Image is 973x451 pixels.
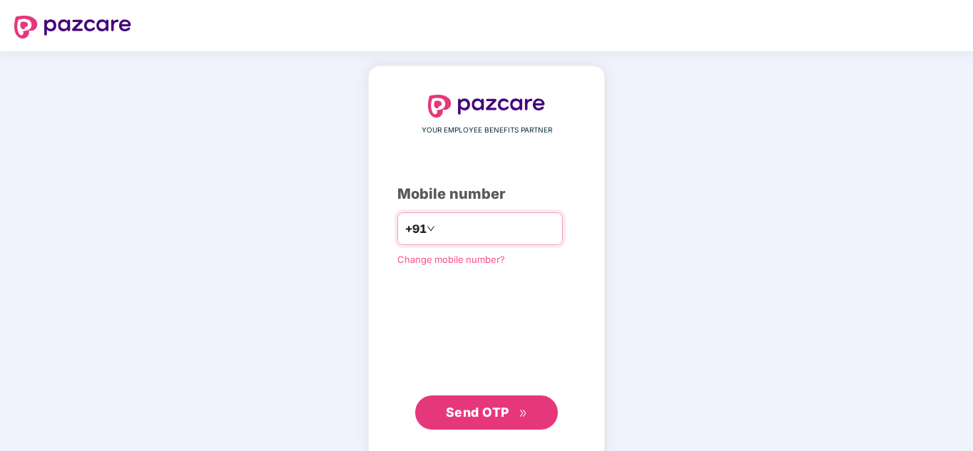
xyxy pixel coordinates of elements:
span: down [427,224,435,233]
button: Send OTPdouble-right [415,395,558,430]
span: Send OTP [446,405,509,420]
img: logo [428,95,545,118]
div: Mobile number [397,183,576,205]
img: logo [14,16,131,38]
a: Change mobile number? [397,254,505,265]
span: double-right [519,409,528,418]
span: YOUR EMPLOYEE BENEFITS PARTNER [422,125,552,136]
span: +91 [405,220,427,238]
